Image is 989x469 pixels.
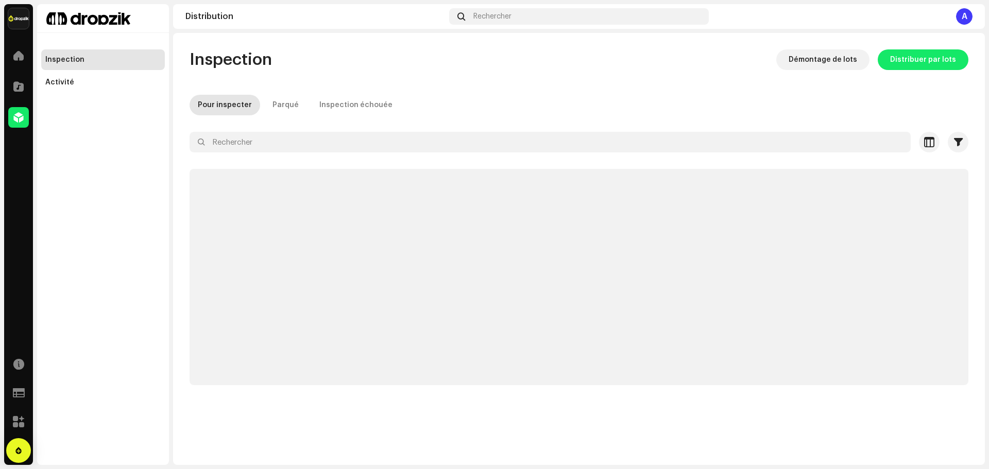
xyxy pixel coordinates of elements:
div: Pour inspecter [198,95,252,115]
span: Distribuer par lots [890,49,956,70]
div: Inspection [45,56,84,64]
re-m-nav-item: Activité [41,72,165,93]
div: Activité [45,78,74,86]
span: Démontage de lots [789,49,857,70]
re-m-nav-item: Inspection [41,49,165,70]
div: Distribution [185,12,445,21]
div: Inspection échouée [319,95,393,115]
div: Open Intercom Messenger [6,438,31,463]
div: A [956,8,973,25]
span: Rechercher [473,12,511,21]
span: Inspection [190,49,272,70]
button: Distribuer par lots [878,49,968,70]
div: Parqué [272,95,299,115]
button: Démontage de lots [776,49,869,70]
img: 6b198820-6d9f-4d8e-bd7e-78ab9e57ca24 [8,8,29,29]
input: Rechercher [190,132,911,152]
